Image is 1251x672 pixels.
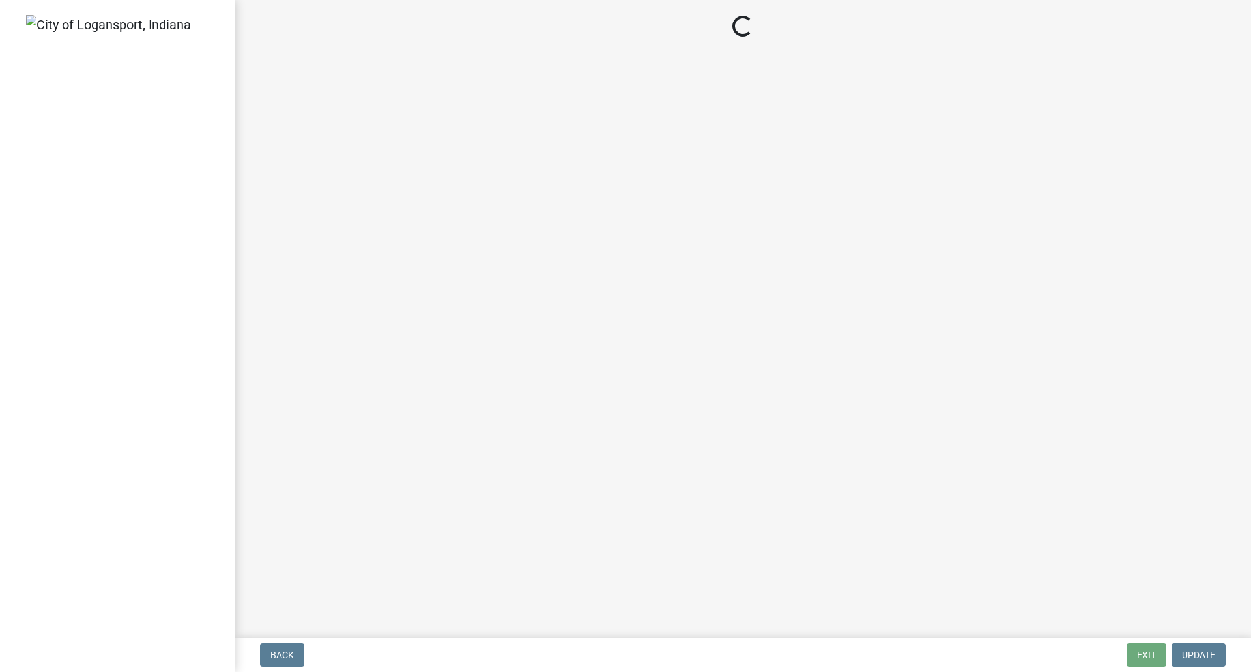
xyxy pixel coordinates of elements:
[260,643,304,667] button: Back
[1127,643,1166,667] button: Exit
[1172,643,1226,667] button: Update
[1182,650,1215,660] span: Update
[270,650,294,660] span: Back
[26,15,191,35] img: City of Logansport, Indiana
